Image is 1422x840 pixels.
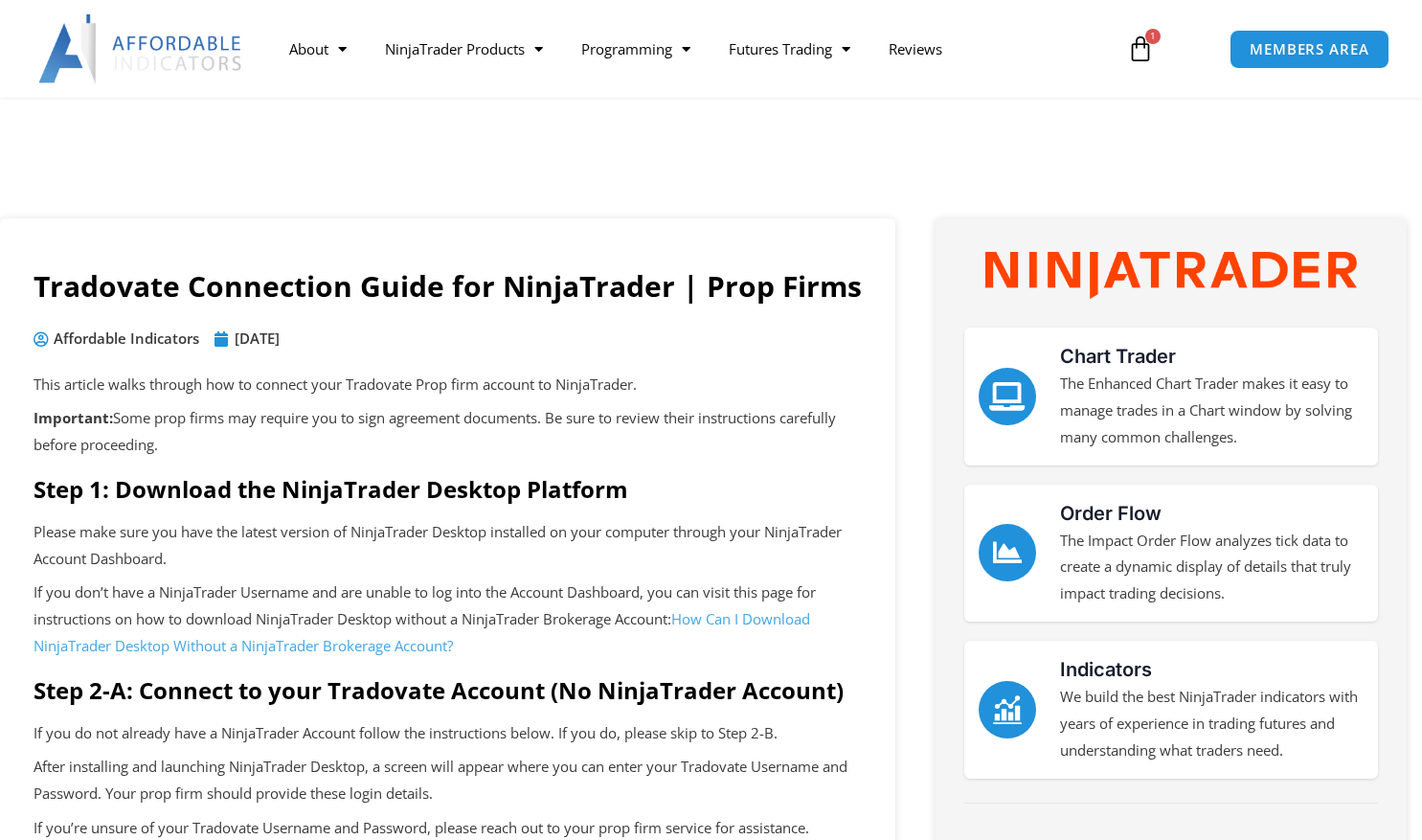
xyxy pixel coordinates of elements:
p: Some prop firms may require you to sign agreement documents. Be sure to review their instructions... [34,405,862,459]
p: After installing and launching NinjaTrader Desktop, a screen will appear where you can enter your... [34,754,862,807]
span: 1 [1145,29,1161,44]
a: Programming [562,27,710,71]
a: Order Flow [979,524,1036,581]
p: Please make sure you have the latest version of NinjaTrader Desktop installed on your computer th... [34,519,862,573]
a: Chart Trader [979,368,1036,425]
a: 1 [1098,21,1183,77]
a: Reviews [869,27,961,71]
a: Order Flow [1060,502,1162,525]
strong: Important: [34,408,113,427]
p: The Enhanced Chart Trader makes it easy to manage trades in a Chart window by solving many common... [1060,371,1364,451]
img: NinjaTrader Wordmark color RGB | Affordable Indicators – NinjaTrader [985,252,1357,299]
a: Indicators [1060,658,1152,681]
a: About [270,27,366,71]
a: NinjaTrader Products [366,27,562,71]
p: If you don’t have a NinjaTrader Username and are unable to log into the Account Dashboard, you ca... [34,579,862,660]
nav: Menu [270,27,1109,71]
span: Affordable Indicators [49,326,199,352]
p: The Impact Order Flow analyzes tick data to create a dynamic display of details that truly impact... [1060,528,1364,608]
h2: Step 1: Download the NinjaTrader Desktop Platform [34,474,862,504]
a: MEMBERS AREA [1230,30,1389,69]
a: Chart Trader [1060,345,1176,368]
img: LogoAI | Affordable Indicators – NinjaTrader [38,14,244,83]
a: Futures Trading [710,27,869,71]
p: This article walks through how to connect your Tradovate Prop firm account to NinjaTrader. [34,372,862,398]
h1: Tradovate Connection Guide for NinjaTrader | Prop Firms [34,266,862,306]
a: How Can I Download NinjaTrader Desktop Without a NinjaTrader Brokerage Account? [34,609,810,655]
p: We build the best NinjaTrader indicators with years of experience in trading futures and understa... [1060,684,1364,764]
span: MEMBERS AREA [1250,42,1369,57]
a: Indicators [979,681,1036,738]
time: [DATE] [235,329,280,348]
p: If you do not already have a NinjaTrader Account follow the instructions below. If you do, please... [34,720,862,747]
h2: Step 2-A: Connect to your Tradovate Account (No NinjaTrader Account) [34,675,862,705]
